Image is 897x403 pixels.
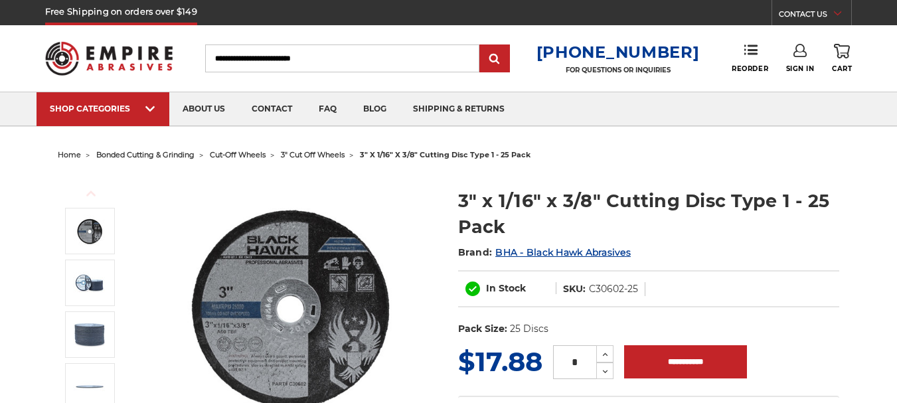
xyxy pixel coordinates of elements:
input: Submit [481,46,508,72]
h1: 3" x 1/16" x 3/8" Cutting Disc Type 1 - 25 Pack [458,188,839,240]
a: shipping & returns [400,92,518,126]
a: about us [169,92,238,126]
a: 3" cut off wheels [281,150,345,159]
a: home [58,150,81,159]
span: Sign In [786,64,815,73]
span: $17.88 [458,345,542,378]
span: In Stock [486,282,526,294]
dd: C30602-25 [589,282,638,296]
a: Reorder [732,44,768,72]
span: Reorder [732,64,768,73]
span: Cart [832,64,852,73]
dt: SKU: [563,282,586,296]
span: 3" x 1/16" x 3/8" cutting disc type 1 - 25 pack [360,150,530,159]
a: faq [305,92,350,126]
a: bonded cutting & grinding [96,150,195,159]
img: Empire Abrasives [45,33,173,83]
a: Cart [832,44,852,73]
button: Previous [75,179,107,208]
img: 3" x 1/16" x 3/8" Cutting Disc [73,214,106,248]
a: contact [238,92,305,126]
span: Brand: [458,246,493,258]
a: [PHONE_NUMBER] [536,42,700,62]
img: 3" wiz wheels for cutting metal [73,370,106,403]
div: SHOP CATEGORIES [50,104,156,114]
dt: Pack Size: [458,322,507,336]
a: BHA - Black Hawk Abrasives [495,246,631,258]
dd: 25 Discs [510,322,548,336]
p: FOR QUESTIONS OR INQUIRIES [536,66,700,74]
a: cut-off wheels [210,150,266,159]
img: 3" x 3/8" Metal Cut off Wheels [73,318,106,351]
a: CONTACT US [779,7,851,25]
a: blog [350,92,400,126]
img: 3" x .0625" x 3/8" Cut off Disc [73,266,106,299]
